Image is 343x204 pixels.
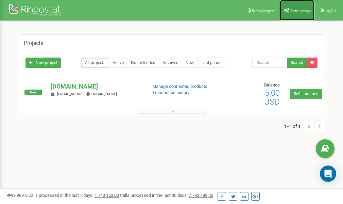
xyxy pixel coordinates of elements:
[284,121,304,131] span: 1 - 1 of 1
[290,9,311,13] span: Profile settings
[7,193,27,198] span: 99,989%
[109,58,127,68] a: Active
[189,193,213,198] u: 7 792 489,00
[197,58,225,68] a: Trial period
[325,9,336,13] span: Log Out
[24,40,43,46] h5: Projects
[287,58,307,68] button: Search
[252,9,275,13] span: Referral program
[28,193,119,198] span: Calls processed in the last 7 days :
[252,58,287,68] input: Search
[57,92,117,96] span: [EMAIL_ADDRESS][DOMAIN_NAME]
[152,84,207,89] a: Manage connected products
[127,58,159,68] a: Not extended
[51,82,141,91] p: [DOMAIN_NAME]
[152,90,189,95] a: Transaction history
[284,114,324,138] nav: ...
[182,58,198,68] a: New
[264,88,280,107] span: 5,00 USD
[25,58,61,68] a: New project
[120,193,213,198] span: Calls processed in the last 30 days :
[320,166,336,182] div: Open Intercom Messenger
[95,193,119,198] u: 1 743 163,00
[159,58,182,68] a: Archived
[264,82,280,88] span: Balance
[81,58,109,68] a: All projects
[290,89,322,99] a: Refill balance
[24,90,42,95] span: New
